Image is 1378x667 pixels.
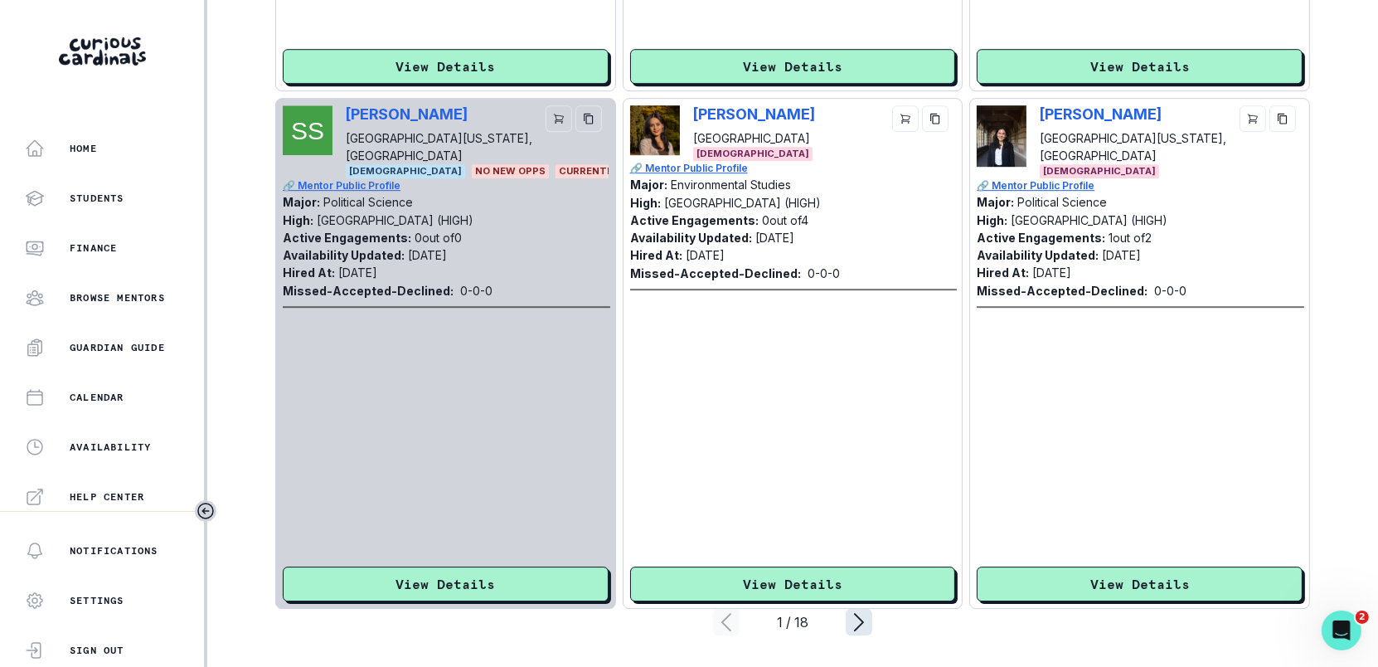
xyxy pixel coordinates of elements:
p: [DATE] [1032,265,1071,280]
button: cart [892,105,919,132]
button: copy [575,105,602,132]
p: Notifications [70,544,158,557]
button: View Details [283,567,609,601]
button: cart [1240,105,1266,132]
button: cart [546,105,572,132]
a: 🔗 Mentor Public Profile [283,178,610,193]
p: High: [283,213,313,227]
p: Calendar [70,391,124,404]
svg: page left [713,609,740,635]
p: [PERSON_NAME] [346,105,483,123]
p: [GEOGRAPHIC_DATA] (HIGH) [664,196,821,210]
p: [DATE] [338,265,377,280]
span: [DEMOGRAPHIC_DATA] [1040,164,1159,178]
span: 2 [1356,611,1369,624]
span: No New Opps [472,164,549,178]
span: [DEMOGRAPHIC_DATA] [346,164,465,178]
p: Political Science [323,195,413,209]
p: Hired At: [630,248,682,262]
button: View Details [630,567,956,601]
p: [GEOGRAPHIC_DATA][US_STATE], [GEOGRAPHIC_DATA] [346,129,539,164]
img: Picture of Chanel Nejad [977,105,1026,167]
p: Home [70,142,97,155]
button: View Details [977,49,1303,84]
p: Finance [70,241,117,255]
a: 🔗 Mentor Public Profile [977,178,1304,193]
p: [DATE] [755,231,794,245]
span: CURRENTLY ONBOARDING [556,164,691,178]
p: [GEOGRAPHIC_DATA] [693,129,815,147]
p: [PERSON_NAME] [1040,105,1177,123]
p: Active Engagements: [283,231,411,245]
p: Environmental Studies [671,178,791,192]
p: Major: [977,195,1014,209]
img: Curious Cardinals Logo [59,37,146,66]
p: [GEOGRAPHIC_DATA] (HIGH) [317,213,473,227]
p: 0 out of 0 [415,231,462,245]
img: Picture of Sanketh Santhosh [283,105,332,155]
p: Availability [70,441,151,454]
p: Help Center [70,490,144,504]
p: Major: [630,178,667,192]
p: [DATE] [1102,248,1141,262]
p: Guardian Guide [70,341,165,354]
button: View Details [283,49,609,84]
p: 0 - 0 - 0 [808,265,840,282]
p: Sign Out [70,644,124,657]
span: [DEMOGRAPHIC_DATA] [693,147,813,161]
p: Missed-Accepted-Declined: [630,265,801,282]
div: 1 / 18 [740,612,846,632]
button: copy [922,105,949,132]
p: Active Engagements: [630,213,759,227]
p: Availability Updated: [283,248,405,262]
p: Major: [283,195,320,209]
p: 0 - 0 - 0 [1154,282,1186,299]
iframe: Intercom live chat [1322,611,1361,650]
button: copy [1269,105,1296,132]
p: High: [977,213,1007,227]
p: [DATE] [408,248,447,262]
p: Settings [70,594,124,607]
p: 1 out of 2 [1109,231,1152,245]
p: [GEOGRAPHIC_DATA][US_STATE], [GEOGRAPHIC_DATA] [1040,129,1233,164]
p: [DATE] [686,248,725,262]
p: Political Science [1017,195,1107,209]
p: Missed-Accepted-Declined: [283,282,454,299]
p: 0 out of 4 [762,213,808,227]
p: Browse Mentors [70,291,165,304]
p: Hired At: [283,265,335,280]
button: View Details [977,567,1303,601]
p: 0 - 0 - 0 [460,282,492,299]
p: [PERSON_NAME] [693,105,815,123]
button: View Details [630,49,956,84]
button: Toggle sidebar [195,500,216,522]
p: Active Engagements: [977,231,1105,245]
p: Missed-Accepted-Declined: [977,282,1148,299]
p: Hired At: [977,265,1029,280]
p: Availability Updated: [630,231,752,245]
p: [GEOGRAPHIC_DATA] (HIGH) [1011,213,1167,227]
p: Availability Updated: [977,248,1099,262]
a: 🔗 Mentor Public Profile [630,161,958,176]
img: Picture of Zaida Rio [630,105,680,155]
p: High: [630,196,661,210]
svg: page right [846,609,872,635]
p: Students [70,192,124,205]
